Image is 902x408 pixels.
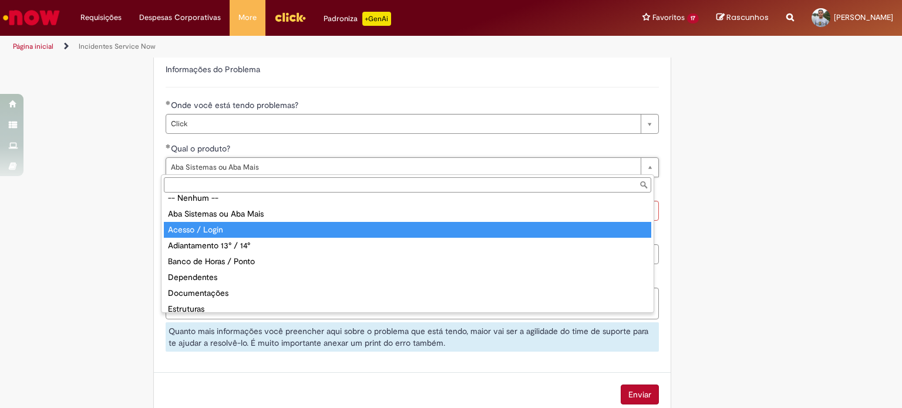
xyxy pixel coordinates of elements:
[164,269,651,285] div: Dependentes
[164,301,651,317] div: Estruturas
[164,222,651,238] div: Acesso / Login
[164,254,651,269] div: Banco de Horas / Ponto
[164,190,651,206] div: -- Nenhum --
[164,285,651,301] div: Documentações
[161,195,654,312] ul: Qual o produto?
[164,206,651,222] div: Aba Sistemas ou Aba Mais
[164,238,651,254] div: Adiantamento 13° / 14°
